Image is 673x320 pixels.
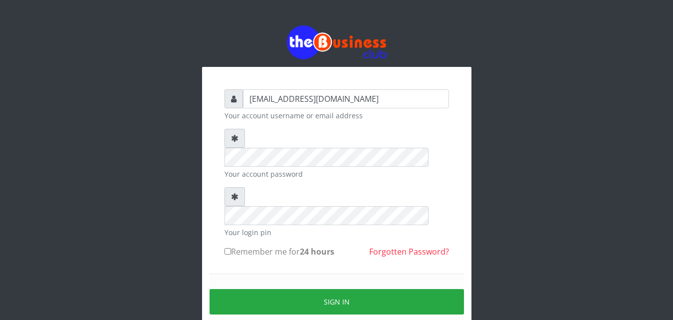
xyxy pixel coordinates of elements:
[210,289,464,315] button: Sign in
[224,169,449,179] small: Your account password
[224,110,449,121] small: Your account username or email address
[300,246,334,257] b: 24 hours
[369,246,449,257] a: Forgotten Password?
[224,246,334,258] label: Remember me for
[224,227,449,238] small: Your login pin
[243,89,449,108] input: Username or email address
[224,248,231,255] input: Remember me for24 hours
